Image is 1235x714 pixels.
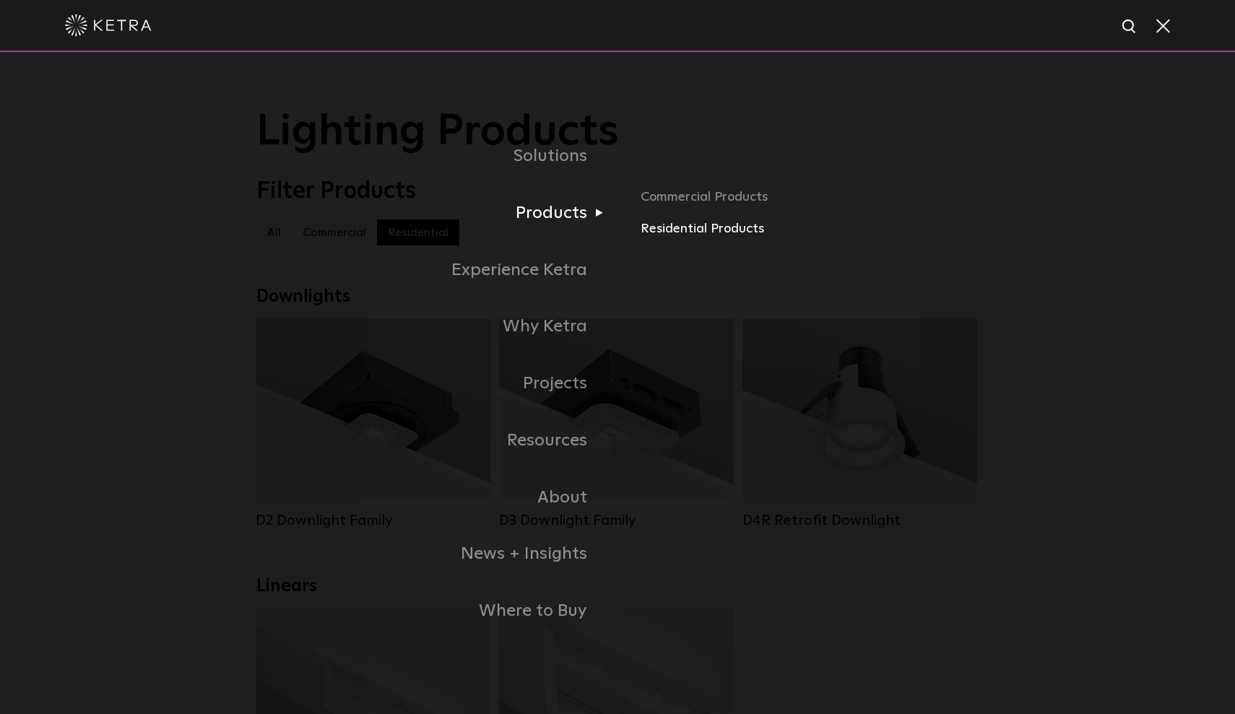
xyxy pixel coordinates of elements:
[256,128,979,640] div: Navigation Menu
[256,526,617,583] a: News + Insights
[256,469,617,526] a: About
[256,412,617,469] a: Resources
[256,298,617,355] a: Why Ketra
[641,219,979,240] a: Residential Products
[641,187,979,219] a: Commercial Products
[256,185,617,242] a: Products
[65,14,152,36] img: ketra-logo-2019-white
[256,355,617,412] a: Projects
[1121,18,1139,36] img: search icon
[256,583,617,640] a: Where to Buy
[256,128,617,185] a: Solutions
[256,242,617,299] a: Experience Ketra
